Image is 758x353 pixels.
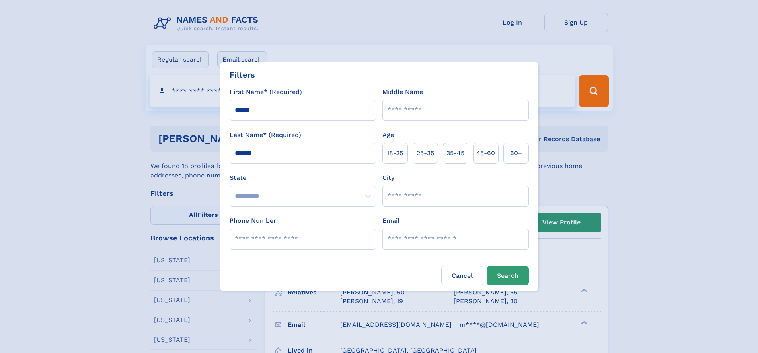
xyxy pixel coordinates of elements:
label: Last Name* (Required) [230,130,301,140]
span: 25‑35 [417,148,434,158]
label: First Name* (Required) [230,87,302,97]
label: Middle Name [382,87,423,97]
button: Search [487,266,529,285]
span: 45‑60 [476,148,495,158]
span: 60+ [510,148,522,158]
label: State [230,173,376,183]
span: 18‑25 [387,148,403,158]
span: 35‑45 [446,148,464,158]
label: Phone Number [230,216,276,226]
label: City [382,173,394,183]
label: Age [382,130,394,140]
label: Email [382,216,399,226]
div: Filters [230,69,255,81]
label: Cancel [441,266,483,285]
